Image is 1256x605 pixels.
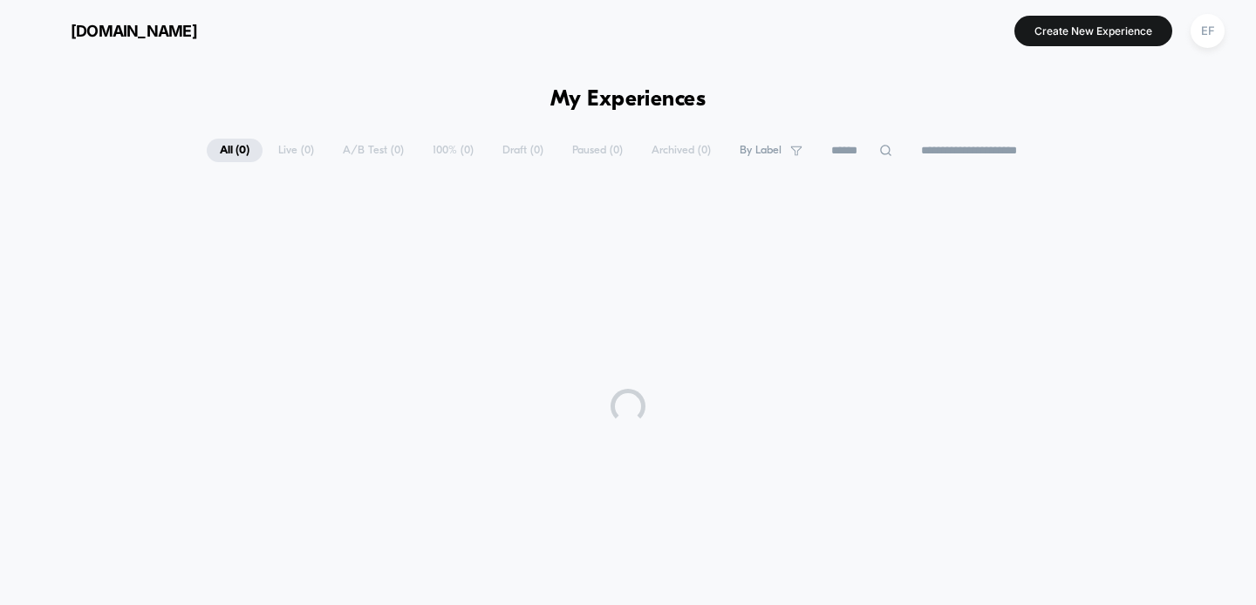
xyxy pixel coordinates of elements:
[207,139,263,162] span: All ( 0 )
[1185,13,1230,49] button: EF
[1191,14,1225,48] div: EF
[71,22,197,40] span: [DOMAIN_NAME]
[26,17,202,44] button: [DOMAIN_NAME]
[1014,16,1172,46] button: Create New Experience
[550,87,706,112] h1: My Experiences
[740,144,782,157] span: By Label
